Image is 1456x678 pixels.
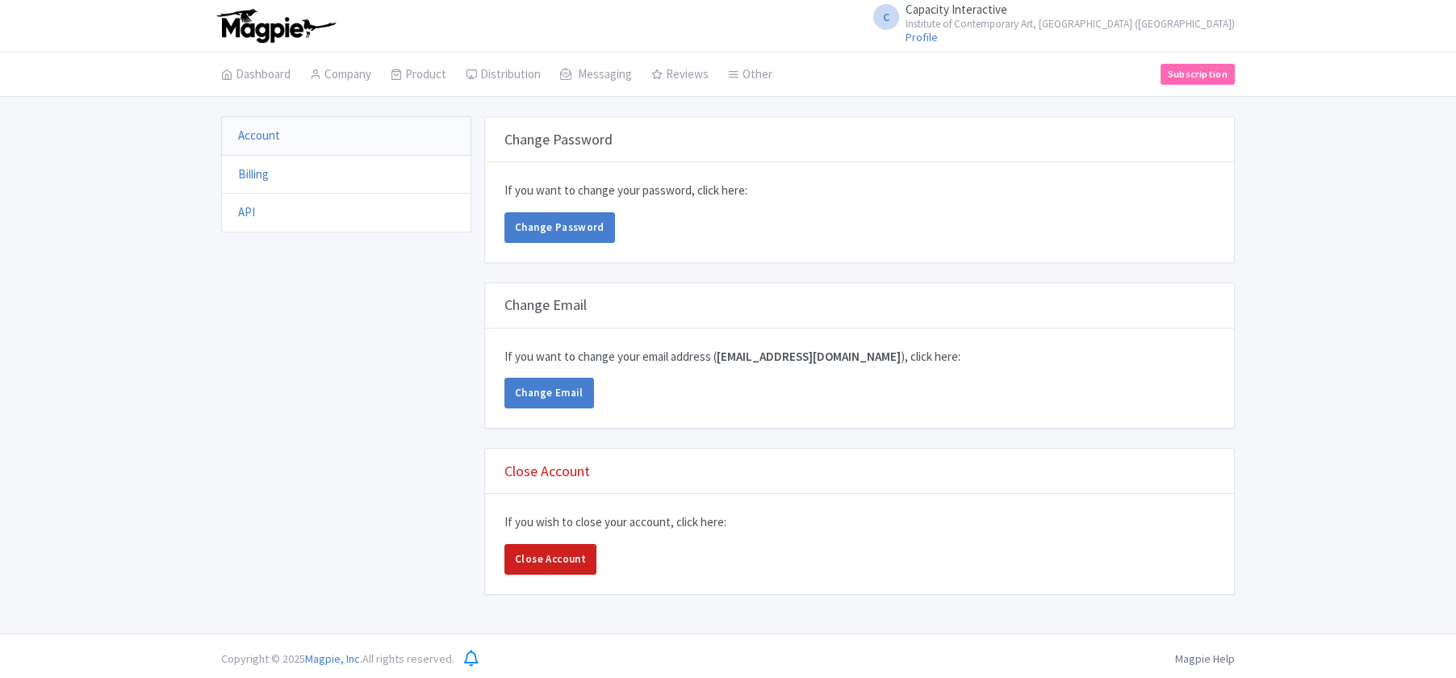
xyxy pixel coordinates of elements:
[391,52,446,98] a: Product
[651,52,709,98] a: Reviews
[238,204,255,220] a: API
[864,3,1235,29] a: C Capacity Interactive Institute of Contemporary Art, [GEOGRAPHIC_DATA] ([GEOGRAPHIC_DATA])
[560,52,632,98] a: Messaging
[504,544,596,575] a: Close Account
[906,19,1235,29] small: Institute of Contemporary Art, [GEOGRAPHIC_DATA] ([GEOGRAPHIC_DATA])
[504,296,587,314] h3: Change Email
[504,182,1215,200] p: If you want to change your password, click here:
[305,651,362,666] span: Magpie, Inc.
[504,348,1215,366] p: If you want to change your email address ( ), click here:
[728,52,772,98] a: Other
[504,131,613,149] h3: Change Password
[906,2,1007,17] span: Capacity Interactive
[211,651,464,668] div: Copyright © 2025 All rights reserved.
[310,52,371,98] a: Company
[873,4,899,30] span: C
[717,349,901,364] strong: [EMAIL_ADDRESS][DOMAIN_NAME]
[504,462,590,480] h3: Close Account
[906,30,938,44] a: Profile
[1161,64,1235,85] a: Subscription
[238,166,269,182] a: Billing
[213,8,338,44] img: logo-ab69f6fb50320c5b225c76a69d11143b.png
[504,378,594,408] a: Change Email
[504,212,615,243] a: Change Password
[466,52,541,98] a: Distribution
[221,52,291,98] a: Dashboard
[504,513,1215,532] p: If you wish to close your account, click here:
[238,128,280,143] a: Account
[1175,651,1235,666] a: Magpie Help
